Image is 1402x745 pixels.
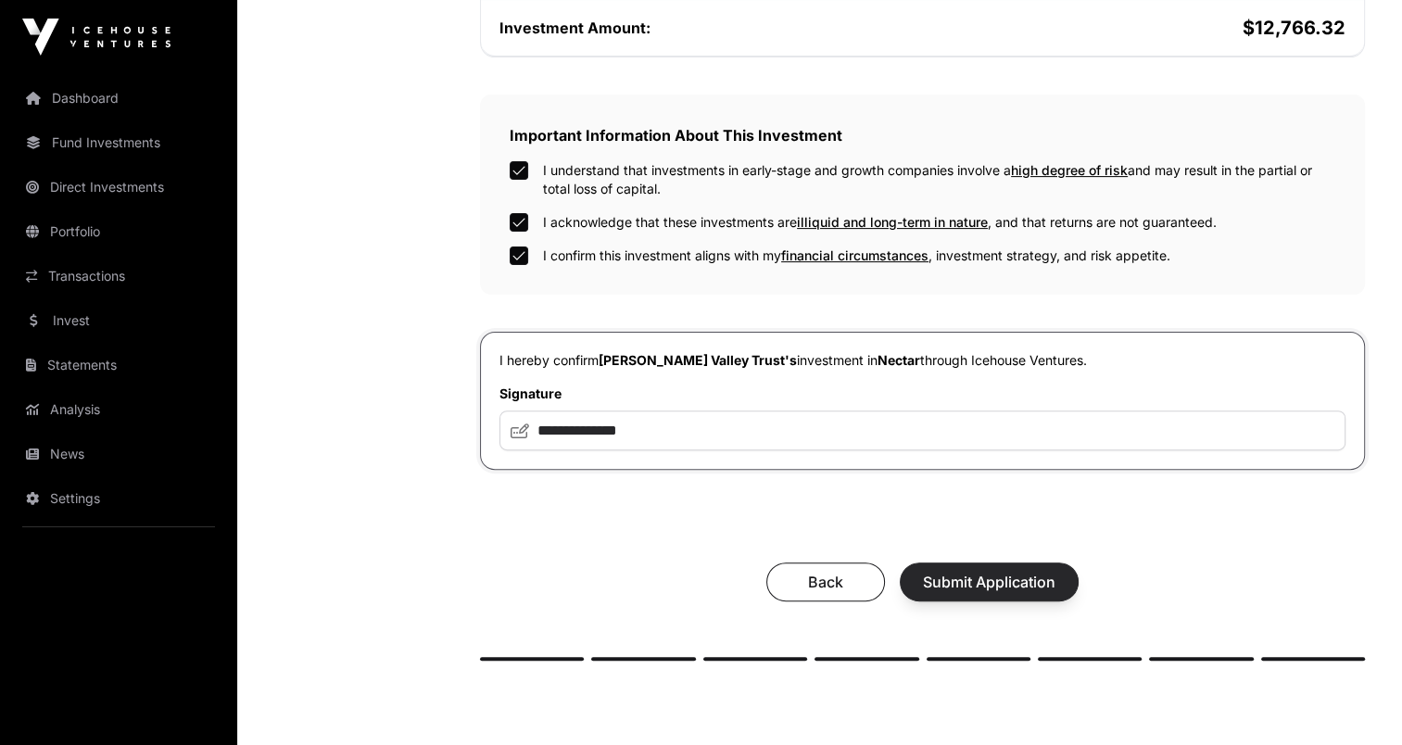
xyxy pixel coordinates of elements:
[927,15,1346,41] h2: $12,766.32
[15,167,222,208] a: Direct Investments
[766,562,885,601] button: Back
[15,345,222,385] a: Statements
[543,246,1170,265] label: I confirm this investment aligns with my , investment strategy, and risk appetite.
[543,213,1217,232] label: I acknowledge that these investments are , and that returns are not guaranteed.
[878,352,920,368] span: Nectar
[781,247,928,263] span: financial circumstances
[543,161,1335,198] label: I understand that investments in early-stage and growth companies involve a and may result in the...
[499,351,1345,370] p: I hereby confirm investment in through Icehouse Ventures.
[15,478,222,519] a: Settings
[15,300,222,341] a: Invest
[15,389,222,430] a: Analysis
[510,124,1335,146] h2: Important Information About This Investment
[15,434,222,474] a: News
[1011,162,1128,178] span: high degree of risk
[599,352,797,368] span: [PERSON_NAME] Valley Trust's
[22,19,171,56] img: Icehouse Ventures Logo
[499,19,650,37] span: Investment Amount:
[15,211,222,252] a: Portfolio
[15,78,222,119] a: Dashboard
[15,256,222,297] a: Transactions
[499,385,1345,403] label: Signature
[1309,656,1402,745] iframe: Chat Widget
[797,214,988,230] span: illiquid and long-term in nature
[923,571,1055,593] span: Submit Application
[15,122,222,163] a: Fund Investments
[900,562,1079,601] button: Submit Application
[789,571,862,593] span: Back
